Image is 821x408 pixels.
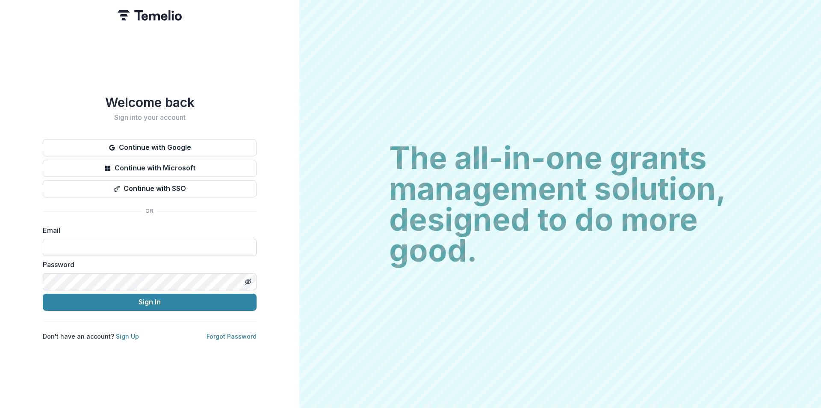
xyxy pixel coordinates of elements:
button: Continue with Microsoft [43,160,257,177]
p: Don't have an account? [43,332,139,341]
img: Temelio [118,10,182,21]
button: Sign In [43,294,257,311]
a: Sign Up [116,333,139,340]
button: Continue with Google [43,139,257,156]
button: Toggle password visibility [241,275,255,289]
button: Continue with SSO [43,180,257,197]
label: Password [43,259,251,270]
a: Forgot Password [207,333,257,340]
label: Email [43,225,251,235]
h2: Sign into your account [43,113,257,122]
h1: Welcome back [43,95,257,110]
